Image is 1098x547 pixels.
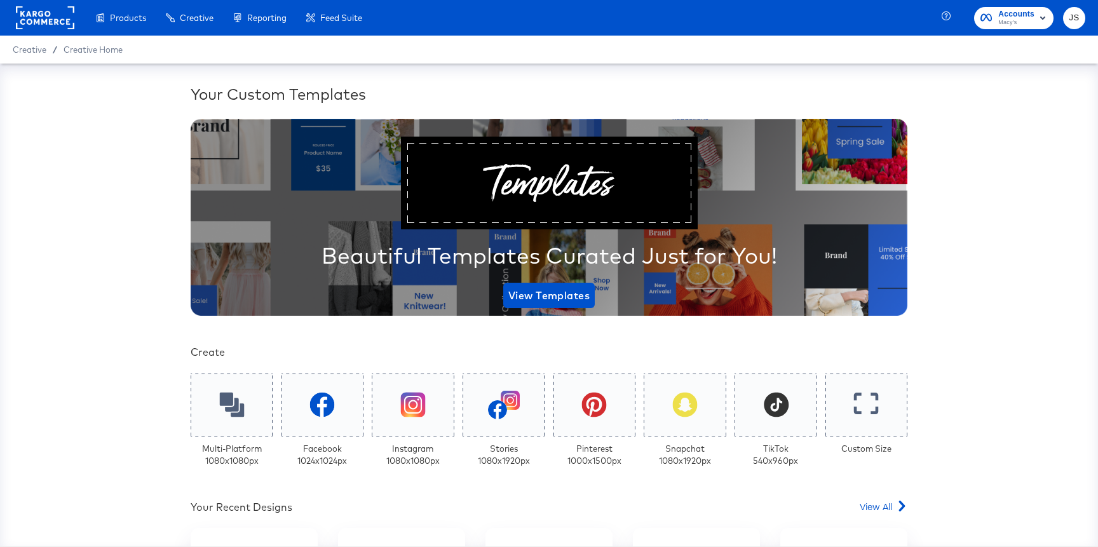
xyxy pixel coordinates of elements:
[1068,11,1080,25] span: JS
[247,13,287,23] span: Reporting
[191,500,292,515] div: Your Recent Designs
[297,443,347,466] div: Facebook 1024 x 1024 px
[191,83,907,105] div: Your Custom Templates
[13,44,46,55] span: Creative
[46,44,64,55] span: /
[841,443,891,455] div: Custom Size
[110,13,146,23] span: Products
[753,443,798,466] div: TikTok 540 x 960 px
[386,443,440,466] div: Instagram 1080 x 1080 px
[974,7,1054,29] button: AccountsMacy's
[998,18,1034,28] span: Macy's
[320,13,362,23] span: Feed Suite
[567,443,621,466] div: Pinterest 1000 x 1500 px
[478,443,530,466] div: Stories 1080 x 1920 px
[860,500,907,518] a: View All
[508,287,590,304] span: View Templates
[1063,7,1085,29] button: JS
[860,500,892,513] span: View All
[503,283,595,308] button: View Templates
[659,443,711,466] div: Snapchat 1080 x 1920 px
[191,345,907,360] div: Create
[64,44,123,55] a: Creative Home
[202,443,262,466] div: Multi-Platform 1080 x 1080 px
[998,8,1034,21] span: Accounts
[180,13,213,23] span: Creative
[322,240,777,271] div: Beautiful Templates Curated Just for You!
